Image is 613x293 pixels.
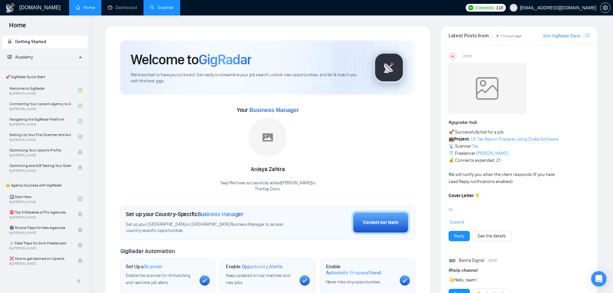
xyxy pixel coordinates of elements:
a: Setting Up Your First Scanner and Auto-BidderBy[PERSON_NAME] [9,130,78,144]
p: The Key Dons . [220,186,316,192]
span: Opportunity Alerts [242,263,283,270]
img: placeholder.png [248,118,287,157]
span: check-circle [78,197,82,201]
h1: Enable [226,263,283,270]
span: user [511,5,516,10]
img: upwork-logo.png [468,5,473,10]
span: Home [4,21,31,34]
a: 1️⃣ Start HereBy[PERSON_NAME] [9,192,78,206]
span: lock [78,165,82,170]
a: Join GigRadar Slack Community [543,32,584,40]
a: Reply [454,233,464,240]
div: Anisya Zahira [220,164,316,175]
span: double-left [77,278,83,284]
span: Optimizing Your Upwork Profile [9,147,71,153]
span: 🌚 Rookie Traps for New Agencies [9,224,71,231]
span: By [PERSON_NAME] [9,231,71,235]
span: Expand [450,219,464,225]
span: Getting Started [15,39,46,44]
a: dashboardDashboard [108,5,137,10]
span: Latest Posts from the GigRadar Community [449,32,495,40]
img: weqQh+iSagEgQAAAABJRU5ErkJggg== [449,63,526,114]
span: 🚀 GigRadar Quick Start [3,70,87,83]
span: By [PERSON_NAME] [9,153,71,157]
h1: Set up your Country-Specific [126,211,244,218]
div: Open Intercom Messenger [591,271,607,287]
a: export [586,32,590,39]
span: check-circle [78,134,82,139]
strong: Project: [454,136,470,142]
img: Banna Digital [449,257,456,264]
li: Getting Started [2,35,88,48]
span: 118 [496,4,503,11]
strong: Cover Letter 👇 [449,193,480,198]
h1: Welcome to [131,51,251,68]
span: [DATE] [463,53,472,59]
span: Your [237,106,299,114]
span: Optimizing and A/B Testing Your Scanner for Better Results [9,162,71,169]
img: logo [5,3,15,13]
span: Scanner [144,263,162,270]
span: ❌ How to get banned on Upwork [9,255,71,262]
span: By [PERSON_NAME] [9,246,71,250]
span: lock [78,150,82,154]
button: Reply [449,231,470,241]
h1: Set Up a [126,263,162,270]
span: Business Manager [249,107,299,113]
span: By [PERSON_NAME] [9,262,71,266]
div: Hello, team! [449,277,562,284]
img: gigradar-logo.png [373,51,405,84]
a: [PERSON_NAME] [476,151,508,156]
span: lock [78,258,82,263]
span: lock [78,227,82,232]
h1: Enable [326,263,395,276]
span: Academy [7,54,33,60]
span: By [PERSON_NAME] [9,215,71,219]
span: 17 hours ago [500,34,522,38]
a: homeHome [76,5,95,10]
h1: # gigradar-hub [449,119,590,126]
a: Navigating the GigRadar PlatformBy[PERSON_NAME] [9,114,78,128]
span: GigRadar Automation [120,248,175,255]
span: check-circle [78,104,82,108]
span: Connects: [475,4,495,11]
span: Keep updated on top matches and new jobs. [226,273,290,285]
span: ☠️ Fatal Traps for Solo Freelancers [9,240,71,246]
span: 👑 Agency Success with GigRadar [3,179,87,192]
a: Tax [472,143,478,149]
span: By [PERSON_NAME] [9,169,71,173]
div: Contact our team [363,219,398,226]
span: check-circle [78,119,82,124]
button: setting [600,3,610,13]
span: Banna Digital [459,257,484,264]
a: setting [600,5,610,10]
button: Contact our team [351,211,410,234]
span: GigRadar [199,51,251,68]
a: See the details [478,233,506,240]
span: We're excited to have you on board. Get ready to streamline your job search, unlock new opportuni... [131,72,363,84]
div: US [449,53,456,60]
div: Yaay! We have successfully added [PERSON_NAME] to [220,180,316,192]
span: Set up your [GEOGRAPHIC_DATA] or [GEOGRAPHIC_DATA] Business Manager to access country-specific op... [126,222,296,234]
span: rocket [7,39,12,44]
span: export [586,33,590,38]
span: lock [78,243,82,247]
h1: # help-channel [449,267,590,274]
span: fund-projection-screen [7,55,12,59]
span: ⛔ Top 3 Mistakes of Pro Agencies [9,209,71,215]
span: 👋 [449,277,454,283]
span: Enable the scanner for AI matching and real-time job alerts. [126,273,190,285]
span: Business Manager [198,211,244,218]
a: searchScanner [150,5,174,10]
span: Academy [15,54,33,60]
span: lock [78,212,82,216]
span: Automatic Proposal Send [326,270,381,276]
a: US Tax Return Preparer using Drake Software [471,136,558,142]
span: check-circle [78,88,82,93]
a: Welcome to GigRadarBy[PERSON_NAME] [9,83,78,97]
button: See the details [472,231,511,241]
span: Never miss any opportunities. [326,279,381,285]
span: [DATE] [488,258,497,263]
a: Connecting Your Upwork Agency to GigRadarBy[PERSON_NAME] [9,99,78,113]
